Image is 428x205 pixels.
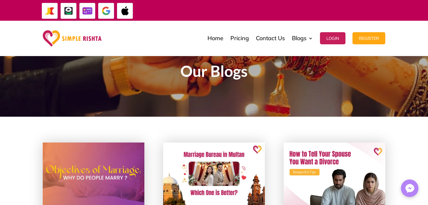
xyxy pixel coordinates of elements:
a: Contact Us [256,22,285,54]
a: Login [320,22,345,54]
a: Pricing [230,22,249,54]
a: Blogs [292,22,313,54]
button: Login [320,32,345,44]
a: Home [207,22,223,54]
a: Register [352,22,385,54]
button: Register [352,32,385,44]
img: Messenger [403,182,416,195]
h1: Our Blogs [43,63,385,82]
